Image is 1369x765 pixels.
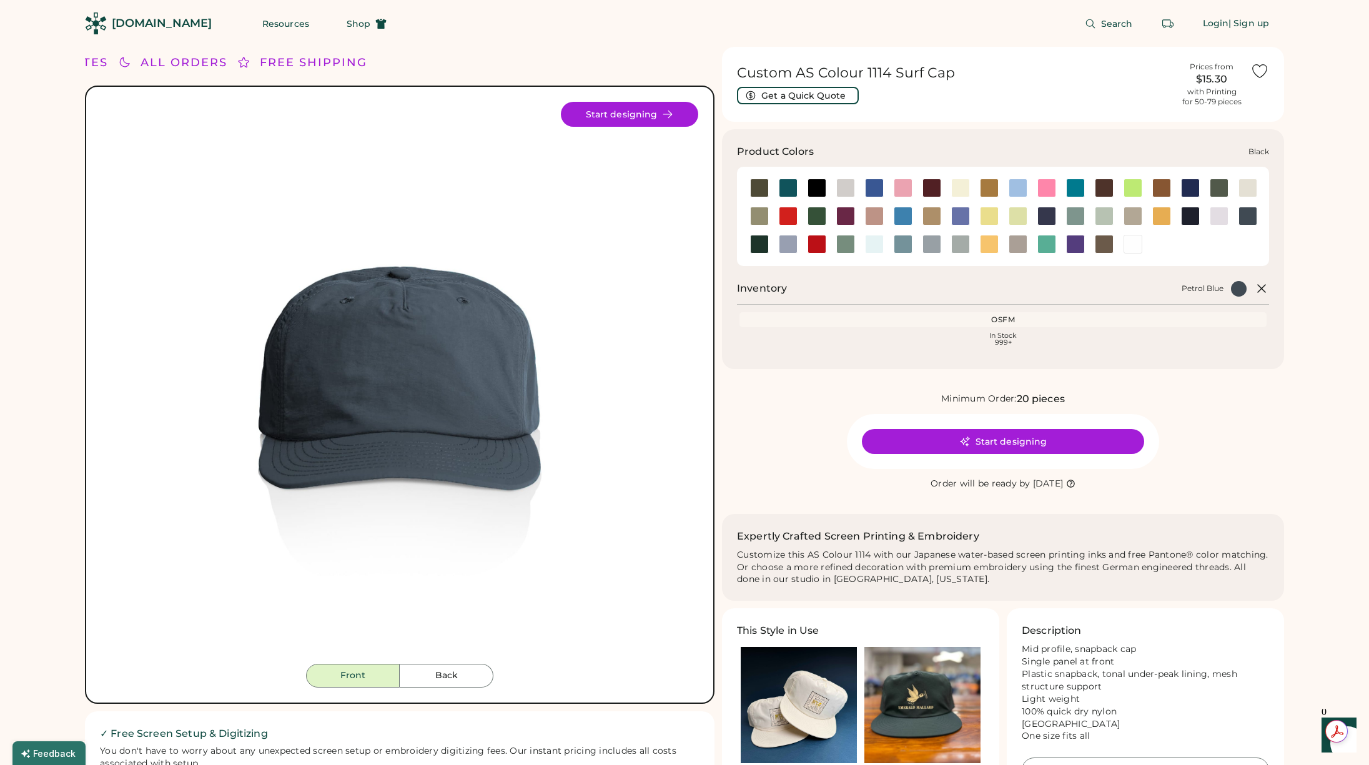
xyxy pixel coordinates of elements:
[332,11,402,36] button: Shop
[1310,709,1363,763] iframe: Front Chat
[1017,392,1065,407] div: 20 pieces
[737,529,979,544] h2: Expertly Crafted Screen Printing & Embroidery
[1155,11,1180,36] button: Retrieve an order
[1203,17,1229,30] div: Login
[737,549,1269,586] div: Customize this AS Colour 1114 with our Japanese water-based screen printing inks and free Pantone...
[1248,147,1269,157] div: Black
[141,54,227,71] div: ALL ORDERS
[306,664,400,688] button: Front
[561,102,698,127] button: Start designing
[1022,643,1269,743] div: Mid profile, snapback cap Single panel at front Plastic snapback, tonal under-peak lining, mesh s...
[119,102,681,664] img: 1114 - Petrol Blue Front Image
[737,144,814,159] h3: Product Colors
[1182,87,1242,107] div: with Printing for 50-79 pieces
[742,332,1264,346] div: In Stock 999+
[1190,62,1233,72] div: Prices from
[864,647,981,763] img: Olive Green AS Colour 1114 Surf Hat printed with an image of a mallard holding a baguette in its ...
[1033,478,1064,490] div: [DATE]
[85,12,107,34] img: Rendered Logo - Screens
[1070,11,1148,36] button: Search
[1228,17,1269,30] div: | Sign up
[737,281,787,296] h2: Inventory
[737,87,859,104] button: Get a Quick Quote
[931,478,1030,490] div: Order will be ready by
[737,623,819,638] h3: This Style in Use
[247,11,324,36] button: Resources
[112,16,212,31] div: [DOMAIN_NAME]
[1182,284,1223,294] div: Petrol Blue
[742,315,1264,325] div: OSFM
[737,64,1173,82] h1: Custom AS Colour 1114 Surf Cap
[741,647,857,763] img: Ecru color hat with logo printed on a blue background
[119,102,681,664] div: 1114 Style Image
[862,429,1144,454] button: Start designing
[1101,19,1133,28] span: Search
[400,664,493,688] button: Back
[260,54,367,71] div: FREE SHIPPING
[1180,72,1243,87] div: $15.30
[1022,623,1082,638] h3: Description
[941,393,1017,405] div: Minimum Order:
[100,726,699,741] h2: ✓ Free Screen Setup & Digitizing
[347,19,370,28] span: Shop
